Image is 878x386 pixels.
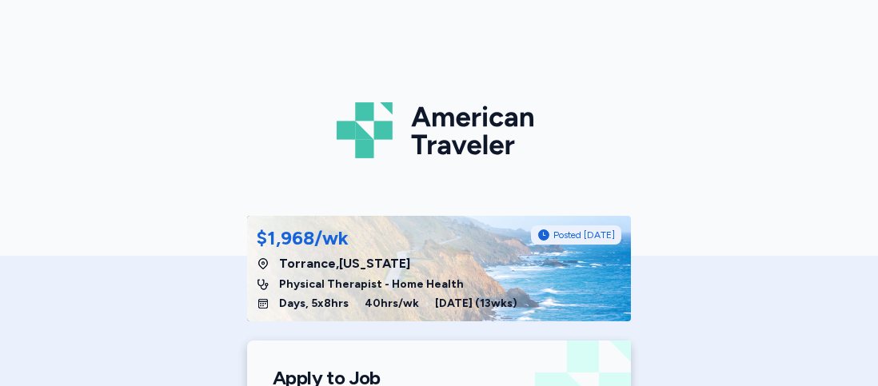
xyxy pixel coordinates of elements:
span: 40 hrs/wk [365,296,419,312]
span: Posted [DATE] [553,229,615,241]
div: $1,968/wk [257,225,349,251]
span: Physical Therapist - Home Health [279,277,464,292]
img: Logo [337,96,541,165]
span: Torrance , [US_STATE] [279,254,410,273]
span: Days, 5x8hrs [279,296,349,312]
span: [DATE] ( 13 wks) [435,296,517,312]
